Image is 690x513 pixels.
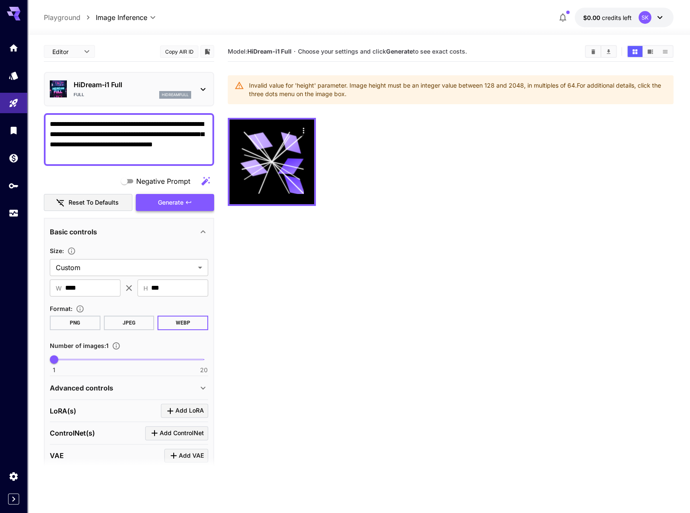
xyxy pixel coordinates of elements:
div: Usage [9,208,19,219]
span: 1 [53,366,55,374]
span: H [143,283,148,293]
button: Generate [136,194,214,211]
button: Show images in video view [643,46,658,57]
p: Full [74,91,84,98]
b: Generate [386,48,413,55]
span: Add ControlNet [160,428,204,439]
span: Model: [228,48,292,55]
p: HiDream-i1 Full [74,80,191,90]
button: Reset to defaults [44,194,132,211]
div: SK [638,11,651,24]
button: PNG [50,316,100,330]
button: Click to add LoRA [161,404,208,418]
button: Click to add ControlNet [145,426,208,440]
div: Basic controls [50,222,208,242]
span: $0.00 [583,14,602,21]
div: HiDream-i1 FullFullhidreamfull [50,76,208,102]
nav: breadcrumb [44,12,96,23]
span: Custom [56,262,195,273]
button: Adjust the dimensions of the generated image by specifying its width and height in pixels, or sel... [64,247,79,255]
div: Models [9,70,19,81]
div: Show images in grid viewShow images in video viewShow images in list view [627,45,673,58]
div: Actions [297,124,310,137]
a: Playground [44,12,80,23]
div: Settings [9,471,19,482]
button: Choose the file format for the output image. [72,305,88,313]
div: Wallet [9,153,19,163]
button: $0.00SK [575,8,673,27]
span: 20 [200,366,208,374]
button: Show images in list view [658,46,673,57]
button: Show images in grid view [627,46,642,57]
span: Image Inference [96,12,147,23]
p: hidreamfull [162,92,189,98]
button: WEBP [157,316,208,330]
div: $0.00 [583,13,632,22]
span: Editor [52,47,79,56]
span: Size : [50,247,64,254]
span: Generate [158,197,183,208]
span: Number of images : 1 [50,342,109,349]
p: LoRA(s) [50,406,76,416]
button: Specify how many images to generate in a single request. Each image generation will be charged se... [109,342,124,350]
p: VAE [50,450,64,461]
button: Expand sidebar [8,493,19,504]
p: ControlNet(s) [50,428,95,438]
span: Format : [50,305,72,312]
button: Clear Images [586,46,601,57]
button: JPEG [104,316,155,330]
button: Copy AIR ID [160,46,198,58]
div: Advanced controls [50,378,208,398]
p: Advanced controls [50,383,113,393]
button: Download All [601,46,616,57]
b: HiDream-i1 Full [247,48,292,55]
div: Playground [9,98,19,108]
div: Invalid value for 'height' parameter. Image height must be an integer value between 128 and 2048,... [249,78,667,102]
p: Basic controls [50,227,97,237]
span: Add VAE [179,450,204,461]
div: API Keys [9,180,19,191]
span: Add LoRA [175,405,204,416]
span: Choose your settings and click to see exact costs. [298,48,467,55]
span: W [56,283,62,293]
p: · [294,46,296,57]
div: Home [9,43,19,53]
span: Negative Prompt [136,176,190,186]
button: Add to library [203,46,211,57]
div: Library [9,125,19,136]
button: Click to add VAE [164,449,208,463]
span: credits left [602,14,632,21]
div: Clear ImagesDownload All [585,45,617,58]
